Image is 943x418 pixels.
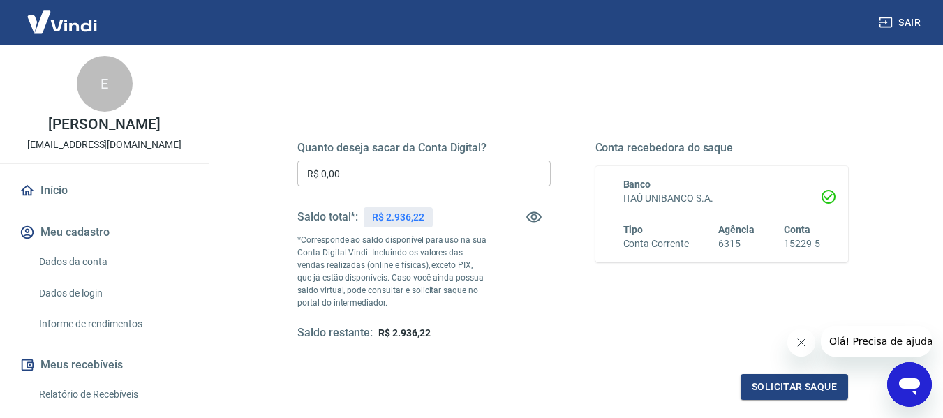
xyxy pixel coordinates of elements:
[77,56,133,112] div: E
[297,210,358,224] h5: Saldo total*:
[784,237,820,251] h6: 15229-5
[784,224,810,235] span: Conta
[17,217,192,248] button: Meu cadastro
[8,10,117,21] span: Olá! Precisa de ajuda?
[787,329,815,357] iframe: Fechar mensagem
[297,234,487,309] p: *Corresponde ao saldo disponível para uso na sua Conta Digital Vindi. Incluindo os valores das ve...
[372,210,424,225] p: R$ 2.936,22
[623,191,821,206] h6: ITAÚ UNIBANCO S.A.
[876,10,926,36] button: Sair
[741,374,848,400] button: Solicitar saque
[17,175,192,206] a: Início
[887,362,932,407] iframe: Botão para abrir a janela de mensagens
[623,237,689,251] h6: Conta Corrente
[623,179,651,190] span: Banco
[297,141,551,155] h5: Quanto deseja sacar da Conta Digital?
[34,380,192,409] a: Relatório de Recebíveis
[34,279,192,308] a: Dados de login
[17,1,107,43] img: Vindi
[34,310,192,338] a: Informe de rendimentos
[821,326,932,357] iframe: Mensagem da empresa
[34,248,192,276] a: Dados da conta
[718,224,755,235] span: Agência
[27,137,181,152] p: [EMAIL_ADDRESS][DOMAIN_NAME]
[623,224,644,235] span: Tipo
[48,117,160,132] p: [PERSON_NAME]
[718,237,755,251] h6: 6315
[378,327,430,338] span: R$ 2.936,22
[595,141,849,155] h5: Conta recebedora do saque
[17,350,192,380] button: Meus recebíveis
[297,326,373,341] h5: Saldo restante:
